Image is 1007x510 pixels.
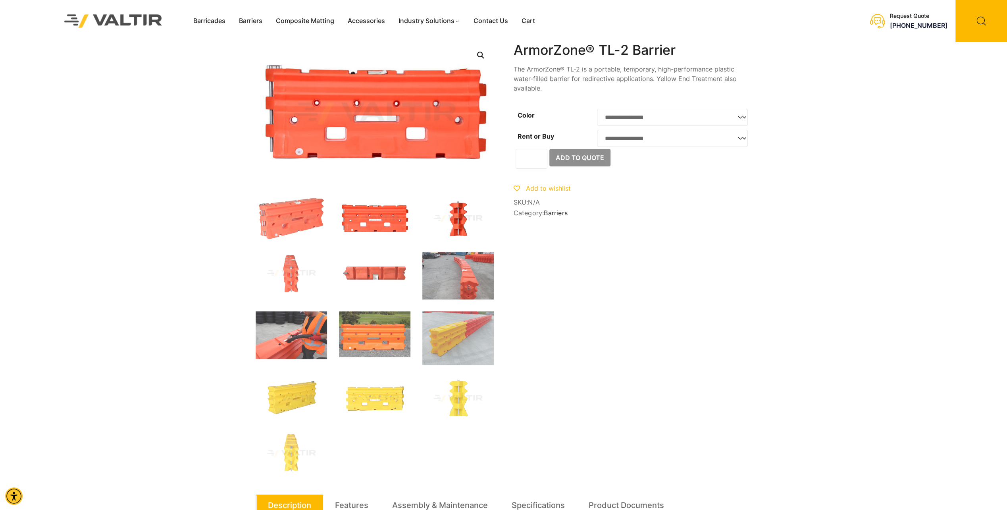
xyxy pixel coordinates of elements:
[890,21,947,29] a: call (888) 496-3625
[392,15,467,27] a: Industry Solutions
[514,209,752,217] span: Category:
[339,252,410,295] img: An orange highway barrier with markings, featuring a metal attachment point and safety information.
[528,198,540,206] span: N/A
[549,149,610,166] button: Add to Quote
[341,15,392,27] a: Accessories
[339,197,410,240] img: An orange plastic component with various holes and slots, likely used in construction or machinery.
[518,111,535,119] label: Color
[256,197,327,240] img: ArmorZone_Org_3Q.jpg
[474,48,488,62] a: Open this option
[54,4,173,38] img: Valtir Rentals
[5,487,23,505] div: Accessibility Menu
[422,311,494,365] img: CIMG8790-2-scaled-1.jpg
[339,311,410,357] img: ArmorZone-main-image-scaled-1.jpg
[514,15,541,27] a: Cart
[518,132,554,140] label: Rent or Buy
[422,252,494,299] img: IMG_8193-scaled-1.jpg
[269,15,341,27] a: Composite Matting
[890,13,947,19] div: Request Quote
[256,311,327,359] img: A person in an orange safety vest is using a hose connected to an orange container, with black ba...
[514,184,571,192] a: Add to wishlist
[544,209,568,217] a: Barriers
[514,64,752,93] p: The ArmorZone® TL-2 is a portable, temporary, high-performance plastic water-filled barrier for r...
[187,15,232,27] a: Barricades
[526,184,571,192] span: Add to wishlist
[256,377,327,420] img: A bright yellow, rectangular plastic block with various holes and grooves, likely used for safety...
[516,149,547,169] input: Product quantity
[232,15,269,27] a: Barriers
[514,199,752,206] span: SKU:
[514,42,752,58] h1: ArmorZone® TL-2 Barrier
[422,377,494,420] img: Armorzone_Yellow_Side.jpg
[256,252,327,295] img: An orange traffic barrier with a modular design, featuring interlocking sections and a metal conn...
[256,432,327,475] img: A stack of yellow interlocking traffic barriers with metal connectors for stability.
[466,15,514,27] a: Contact Us
[339,377,410,420] img: A bright yellow plastic component with various holes and cutouts, likely used in machinery or equ...
[422,197,494,240] img: An orange, zigzag-shaped object with a central metal rod, likely a weight or stabilizer for equip...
